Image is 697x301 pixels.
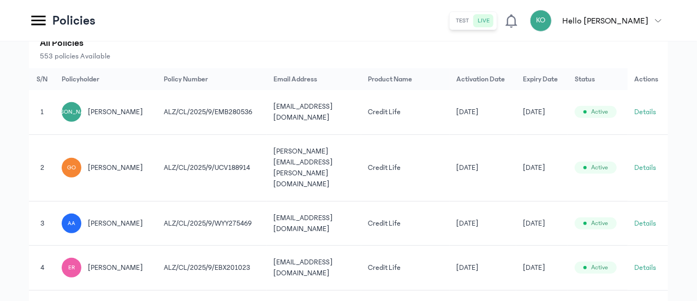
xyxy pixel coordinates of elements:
[523,262,545,273] span: [DATE]
[40,51,657,62] p: 553 policies Available
[628,68,668,90] th: Actions
[157,68,267,90] th: Policy Number
[568,68,628,90] th: Status
[62,258,81,278] div: ER
[88,162,143,173] span: [PERSON_NAME]
[634,262,656,273] button: Details
[88,107,143,117] span: [PERSON_NAME]
[62,158,81,178] div: GO
[634,218,656,229] button: Details
[456,262,479,273] span: [DATE]
[29,68,55,90] th: S/N
[361,68,450,90] th: Product Name
[40,108,44,116] span: 1
[591,219,608,228] span: Active
[40,264,44,272] span: 4
[361,134,450,201] td: Credit Life
[40,220,44,227] span: 3
[591,108,608,116] span: Active
[55,68,157,90] th: Policyholder
[273,258,333,277] span: [EMAIL_ADDRESS][DOMAIN_NAME]
[456,162,479,173] span: [DATE]
[361,90,450,134] td: Credit Life
[157,90,267,134] td: ALZ/CL/2025/9/EMB280536
[62,102,81,122] div: [PERSON_NAME]
[530,10,668,32] button: KOHello [PERSON_NAME]
[52,12,96,29] p: Policies
[273,147,333,188] span: [PERSON_NAME][EMAIL_ADDRESS][PERSON_NAME][DOMAIN_NAME]
[523,107,545,117] span: [DATE]
[88,262,143,273] span: [PERSON_NAME]
[563,14,648,27] p: Hello [PERSON_NAME]
[456,218,479,229] span: [DATE]
[523,162,545,173] span: [DATE]
[62,214,81,233] div: AA
[591,263,608,272] span: Active
[157,246,267,291] td: ALZ/CL/2025/9/EBX201023
[361,201,450,246] td: Credit Life
[591,163,608,172] span: Active
[40,164,44,172] span: 2
[40,36,657,51] p: All Policies
[530,10,552,32] div: KO
[474,14,495,27] button: live
[634,162,656,173] button: Details
[456,107,479,117] span: [DATE]
[452,14,474,27] button: test
[361,246,450,291] td: Credit Life
[267,68,361,90] th: Email Address
[157,134,267,201] td: ALZ/CL/2025/9/UCV188914
[516,68,568,90] th: Expiry Date
[273,103,333,121] span: [EMAIL_ADDRESS][DOMAIN_NAME]
[273,214,333,233] span: [EMAIL_ADDRESS][DOMAIN_NAME]
[450,68,516,90] th: Activation Date
[523,218,545,229] span: [DATE]
[634,107,656,117] button: Details
[157,201,267,246] td: ALZ/CL/2025/9/WYY275469
[88,218,143,229] span: [PERSON_NAME]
